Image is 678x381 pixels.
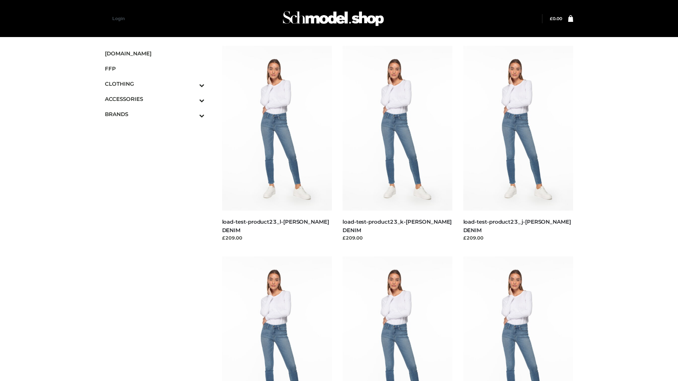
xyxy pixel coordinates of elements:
div: £209.00 [463,234,573,241]
a: load-test-product23_j-[PERSON_NAME] DENIM [463,218,571,233]
span: FFP [105,65,204,73]
span: BRANDS [105,110,204,118]
button: Toggle Submenu [180,76,204,91]
a: [DOMAIN_NAME] [105,46,204,61]
a: FFP [105,61,204,76]
a: £0.00 [550,16,562,21]
a: ACCESSORIESToggle Submenu [105,91,204,107]
a: BRANDSToggle Submenu [105,107,204,122]
span: CLOTHING [105,80,204,88]
div: £209.00 [222,234,332,241]
bdi: 0.00 [550,16,562,21]
div: £209.00 [343,234,453,241]
button: Toggle Submenu [180,107,204,122]
span: ACCESSORIES [105,95,204,103]
img: Schmodel Admin 964 [280,5,386,32]
a: load-test-product23_l-[PERSON_NAME] DENIM [222,218,329,233]
button: Toggle Submenu [180,91,204,107]
a: CLOTHINGToggle Submenu [105,76,204,91]
span: £ [550,16,553,21]
a: Login [112,16,125,21]
span: [DOMAIN_NAME] [105,49,204,58]
a: load-test-product23_k-[PERSON_NAME] DENIM [343,218,452,233]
